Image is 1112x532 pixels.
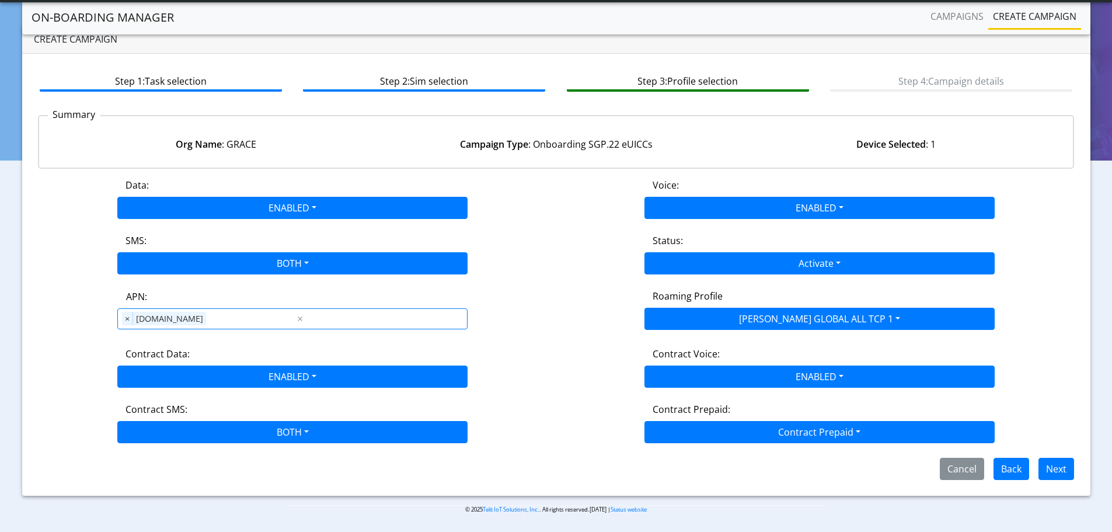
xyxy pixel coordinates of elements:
[653,289,723,303] label: Roaming Profile
[460,138,528,151] strong: Campaign Type
[48,107,100,121] p: Summary
[22,25,1090,54] div: Create campaign
[1038,458,1074,480] button: Next
[644,197,995,219] button: ENABLED
[644,366,995,388] button: ENABLED
[126,178,149,192] label: Data:
[653,178,679,192] label: Voice:
[117,421,468,443] button: BOTH
[126,347,190,361] label: Contract Data:
[117,197,468,219] button: ENABLED
[295,312,305,326] span: Clear all
[653,347,720,361] label: Contract Voice:
[122,312,133,326] span: ×
[46,137,386,151] div: : GRACE
[644,252,995,274] button: Activate
[653,234,683,248] label: Status:
[126,234,147,248] label: SMS:
[117,252,468,274] button: BOTH
[856,138,926,151] strong: Device Selected
[117,366,468,388] button: ENABLED
[926,5,988,28] a: Campaigns
[644,421,995,443] button: Contract Prepaid
[483,506,539,513] a: Telit IoT Solutions, Inc.
[32,6,174,29] a: On-Boarding Manager
[653,402,730,416] label: Contract Prepaid:
[994,458,1029,480] button: Back
[988,5,1081,28] a: Create campaign
[303,69,545,92] btn: Step 2: Sim selection
[287,505,825,514] p: © 2025 . All rights reserved.[DATE] |
[567,69,809,92] btn: Step 3: Profile selection
[830,69,1072,92] btn: Step 4: Campaign details
[611,506,647,513] a: Status website
[386,137,726,151] div: : Onboarding SGP.22 eUICCs
[176,138,222,151] strong: Org Name
[726,137,1066,151] div: : 1
[126,290,147,304] label: APN:
[133,312,206,326] span: [DOMAIN_NAME]
[40,69,282,92] btn: Step 1: Task selection
[644,308,995,330] button: [PERSON_NAME] GLOBAL ALL TCP 1
[126,402,187,416] label: Contract SMS:
[940,458,984,480] button: Cancel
